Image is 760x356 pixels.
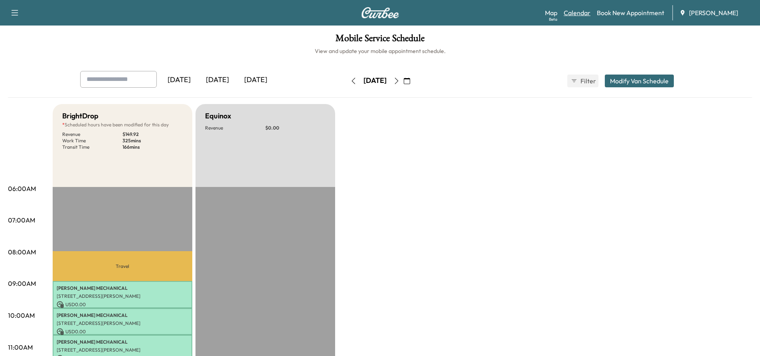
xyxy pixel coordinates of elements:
p: 10:00AM [8,311,35,320]
p: Work Time [62,138,122,144]
p: [STREET_ADDRESS][PERSON_NAME] [57,320,188,326]
p: Revenue [205,125,265,131]
p: [PERSON_NAME] MECHANICAL [57,339,188,345]
div: Beta [549,16,557,22]
button: Filter [567,75,598,87]
p: [STREET_ADDRESS][PERSON_NAME] [57,347,188,353]
p: Travel [53,251,192,281]
a: MapBeta [545,8,557,18]
p: 07:00AM [8,215,35,225]
p: $ 149.92 [122,131,183,138]
button: Modify Van Schedule [605,75,674,87]
p: [PERSON_NAME] MECHANICAL [57,312,188,319]
h1: Mobile Service Schedule [8,33,752,47]
p: Transit Time [62,144,122,150]
a: Calendar [564,8,590,18]
h6: View and update your mobile appointment schedule. [8,47,752,55]
p: USD 0.00 [57,301,188,308]
p: Scheduled hours have been modified for this day [62,122,183,128]
p: [STREET_ADDRESS][PERSON_NAME] [57,293,188,299]
p: Revenue [62,131,122,138]
p: [PERSON_NAME] MECHANICAL [57,285,188,291]
h5: BrightDrop [62,110,99,122]
div: [DATE] [363,76,387,86]
div: [DATE] [160,71,198,89]
span: Filter [580,76,595,86]
img: Curbee Logo [361,7,399,18]
p: 06:00AM [8,184,36,193]
p: USD 0.00 [57,328,188,335]
span: [PERSON_NAME] [689,8,738,18]
div: [DATE] [198,71,237,89]
a: Book New Appointment [597,8,664,18]
p: 325 mins [122,138,183,144]
p: $ 0.00 [265,125,326,131]
p: 09:00AM [8,279,36,288]
p: 11:00AM [8,342,33,352]
h5: Equinox [205,110,231,122]
p: 08:00AM [8,247,36,257]
p: 166 mins [122,144,183,150]
div: [DATE] [237,71,275,89]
